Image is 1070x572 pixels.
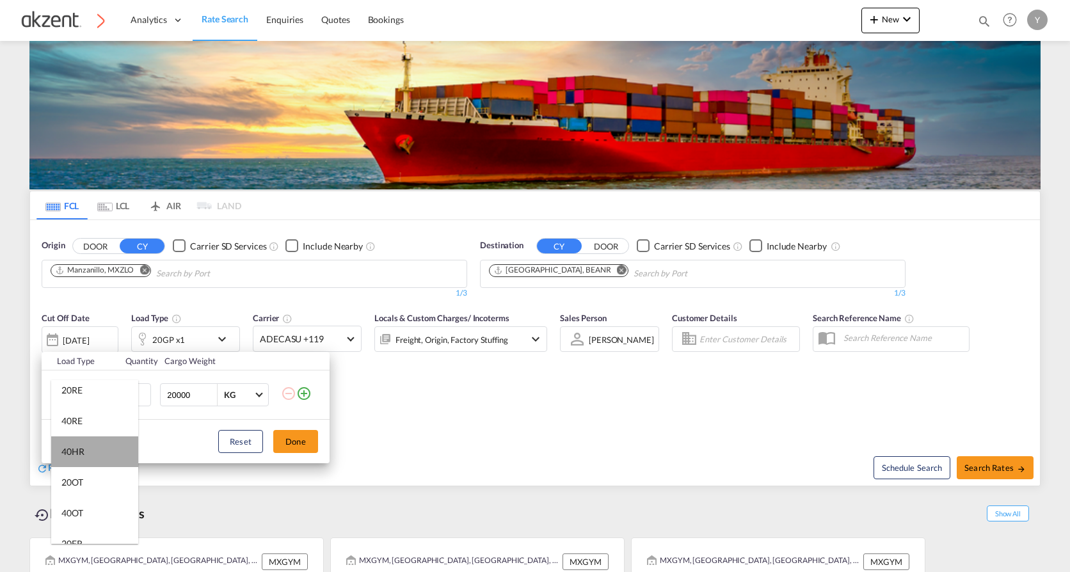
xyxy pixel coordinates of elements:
div: 20RE [61,384,83,397]
div: 40HR [61,445,84,458]
div: 40RE [61,415,83,427]
div: 20FR [61,537,83,550]
div: 20OT [61,476,83,489]
div: 40OT [61,507,83,520]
